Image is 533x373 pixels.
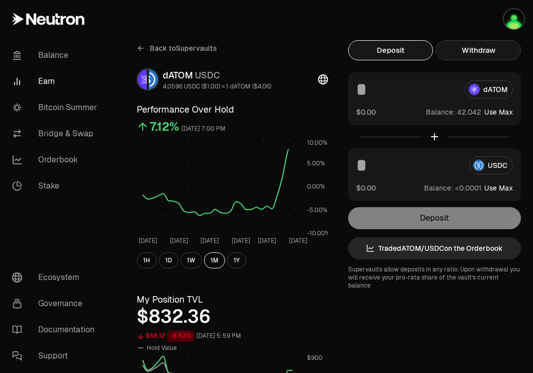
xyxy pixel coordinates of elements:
p: Supervaults allow deposits in any ratio. Upon withdrawal you will receive your pro-rata share of ... [348,265,521,290]
tspan: 10.00% [307,139,328,147]
a: Back toSupervaults [137,40,217,56]
div: [DATE] 5:59 PM [196,330,241,342]
a: Earn [4,68,109,95]
a: Documentation [4,317,109,343]
tspan: 5.00% [307,159,325,167]
tspan: [DATE] [200,237,219,245]
tspan: [DATE] [258,237,276,245]
a: Orderbook [4,147,109,173]
a: Bridge & Swap [4,121,109,147]
tspan: $900 [307,354,323,362]
tspan: 0.00% [307,182,325,191]
button: 1M [204,252,225,268]
button: 1D [159,252,178,268]
span: Back to Supervaults [150,43,217,53]
button: $0.00 [356,107,376,117]
img: USDC Logo [149,69,158,89]
h3: My Position TVL [137,293,328,307]
div: 7.12% [150,119,179,135]
span: Balance: [424,183,453,193]
a: Governance [4,291,109,317]
button: Withdraw [436,40,521,60]
div: dATOM [163,68,271,82]
a: Support [4,343,109,369]
span: USDC [195,69,220,81]
tspan: [DATE] [139,237,157,245]
img: Atom Staking [504,9,524,29]
tspan: [DATE] [289,237,307,245]
a: Balance [4,42,109,68]
button: Use Max [484,107,513,117]
tspan: [DATE] [232,237,250,245]
div: $832.36 [137,307,328,327]
tspan: -10.00% [307,229,330,237]
tspan: [DATE] [170,237,188,245]
span: Balance: [426,107,455,117]
button: 1H [137,252,157,268]
button: $0.00 [356,182,376,193]
a: Ecosystem [4,264,109,291]
button: Deposit [348,40,433,60]
div: [DATE] 7:00 PM [181,123,226,135]
div: 4.0596 USDC ($1.00) = 1 dATOM ($4.06) [163,82,271,90]
img: dATOM Logo [138,69,147,89]
button: 1W [180,252,202,268]
a: Bitcoin Summer [4,95,109,121]
span: Hold Value [147,344,177,352]
h3: Performance Over Hold [137,103,328,117]
button: 1Y [227,252,246,268]
a: TradedATOM/USDCon the Orderbook [348,237,521,259]
button: Use Max [484,183,513,193]
div: -6.53% [167,330,194,342]
div: $58.12 [146,330,165,342]
a: Stake [4,173,109,199]
tspan: -5.00% [307,206,328,214]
